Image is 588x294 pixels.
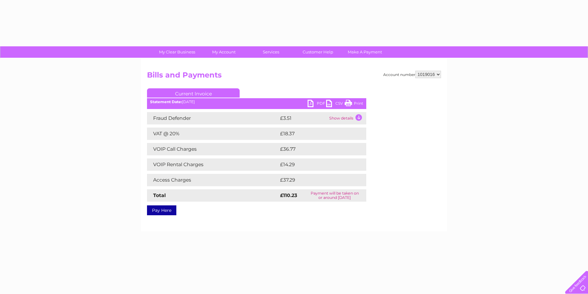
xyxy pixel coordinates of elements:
a: Current Invoice [147,88,240,98]
a: CSV [326,100,345,109]
a: Print [345,100,363,109]
td: £37.29 [279,174,354,186]
td: VOIP Rental Charges [147,158,279,171]
td: £14.29 [279,158,353,171]
td: Fraud Defender [147,112,279,124]
td: Access Charges [147,174,279,186]
a: Make A Payment [339,46,390,58]
td: Show details [328,112,366,124]
b: Statement Date: [150,99,182,104]
a: Services [246,46,296,58]
div: [DATE] [147,100,366,104]
div: Account number [383,71,441,78]
td: VOIP Call Charges [147,143,279,155]
strong: Total [153,192,166,198]
a: Pay Here [147,205,176,215]
a: Customer Help [292,46,343,58]
td: Payment will be taken on or around [DATE] [303,189,366,202]
td: £18.37 [279,128,353,140]
a: PDF [308,100,326,109]
h2: Bills and Payments [147,71,441,82]
td: VAT @ 20% [147,128,279,140]
td: £3.51 [279,112,328,124]
td: £36.77 [279,143,354,155]
strong: £110.23 [280,192,297,198]
a: My Account [199,46,250,58]
a: My Clear Business [152,46,203,58]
